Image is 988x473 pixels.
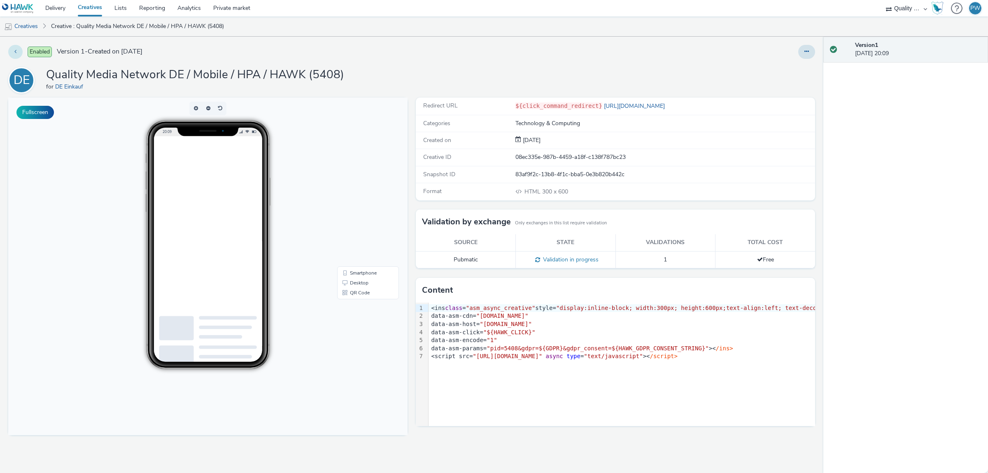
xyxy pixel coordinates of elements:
[970,2,980,14] div: PW
[664,256,667,263] span: 1
[931,2,947,15] a: Hawk Academy
[546,353,563,359] span: async
[331,180,389,190] li: Desktop
[516,234,616,251] th: State
[515,103,602,109] code: ${click_command_redirect}
[540,256,599,263] span: Validation in progress
[154,32,163,36] span: 20:09
[46,67,344,83] h1: Quality Media Network DE / Mobile / HPA / HAWK (5408)
[466,305,536,311] span: "asm_async_creative"
[423,102,458,110] span: Redirect URL
[566,353,580,359] span: type
[46,83,55,91] span: for
[331,170,389,180] li: Smartphone
[416,320,424,329] div: 3
[429,352,866,361] div: <script src= = ><
[423,136,451,144] span: Created on
[524,188,568,196] span: 300 x 600
[480,321,531,327] span: "[DOMAIN_NAME]"
[423,170,455,178] span: Snapshot ID
[757,256,774,263] span: Free
[331,190,389,200] li: QR Code
[602,102,668,110] a: [URL][DOMAIN_NAME]
[423,187,442,195] span: Format
[650,353,678,359] span: /script>
[476,312,528,319] span: "[DOMAIN_NAME]"
[423,153,451,161] span: Creative ID
[416,352,424,361] div: 7
[416,251,516,268] td: Pubmatic
[445,305,462,311] span: class
[483,329,535,336] span: "${HAWK_CLICK}"
[521,136,541,144] span: [DATE]
[57,47,142,56] span: Version 1 - Created on [DATE]
[14,69,30,92] div: DE
[487,337,497,343] span: "1"
[515,119,814,128] div: Technology & Computing
[429,336,866,345] div: data-asm-encode=
[342,193,361,198] span: QR Code
[8,76,38,84] a: DE
[715,234,816,251] th: Total cost
[55,83,86,91] a: DE Einkauf
[524,188,542,196] span: HTML
[416,304,424,312] div: 1
[422,216,511,228] h3: Validation by exchange
[416,336,424,345] div: 5
[473,353,543,359] span: "[URL][DOMAIN_NAME]"
[342,183,360,188] span: Desktop
[515,153,814,161] div: 08ec335e-987b-4459-a18f-c138f787bc23
[429,320,866,329] div: data-asm-host=
[931,2,944,15] img: Hawk Academy
[515,220,607,226] small: Only exchanges in this list require validation
[487,345,708,352] span: "pid=5408&gdpr=${GDPR}&gdpr_consent=${HAWK_GDPR_CONSENT_STRING}"
[429,345,866,353] div: data-asm-params= ><
[855,41,878,49] strong: Version 1
[47,16,228,36] a: Creative : Quality Media Network DE / Mobile / HPA / HAWK (5408)
[416,312,424,320] div: 2
[429,312,866,320] div: data-asm-cdn=
[584,353,643,359] span: "text/javascript"
[855,41,981,58] div: [DATE] 20:09
[28,47,52,57] span: Enabled
[16,106,54,119] button: Fullscreen
[515,170,814,179] div: 83af9f2c-13b8-4f1c-bba5-0e3b820b442c
[423,119,450,127] span: Categories
[416,234,516,251] th: Source
[716,345,733,352] span: /ins>
[615,234,715,251] th: Validations
[2,3,34,14] img: undefined Logo
[422,284,453,296] h3: Content
[342,173,368,178] span: Smartphone
[416,329,424,337] div: 4
[429,329,866,337] div: data-asm-click=
[416,345,424,353] div: 6
[521,136,541,144] div: Creation 16 September 2025, 20:09
[556,305,862,311] span: "display:inline-block; width:300px; height:600px;text-align:left; text-decoration:none;"
[4,23,12,31] img: mobile
[429,304,866,312] div: <ins = style=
